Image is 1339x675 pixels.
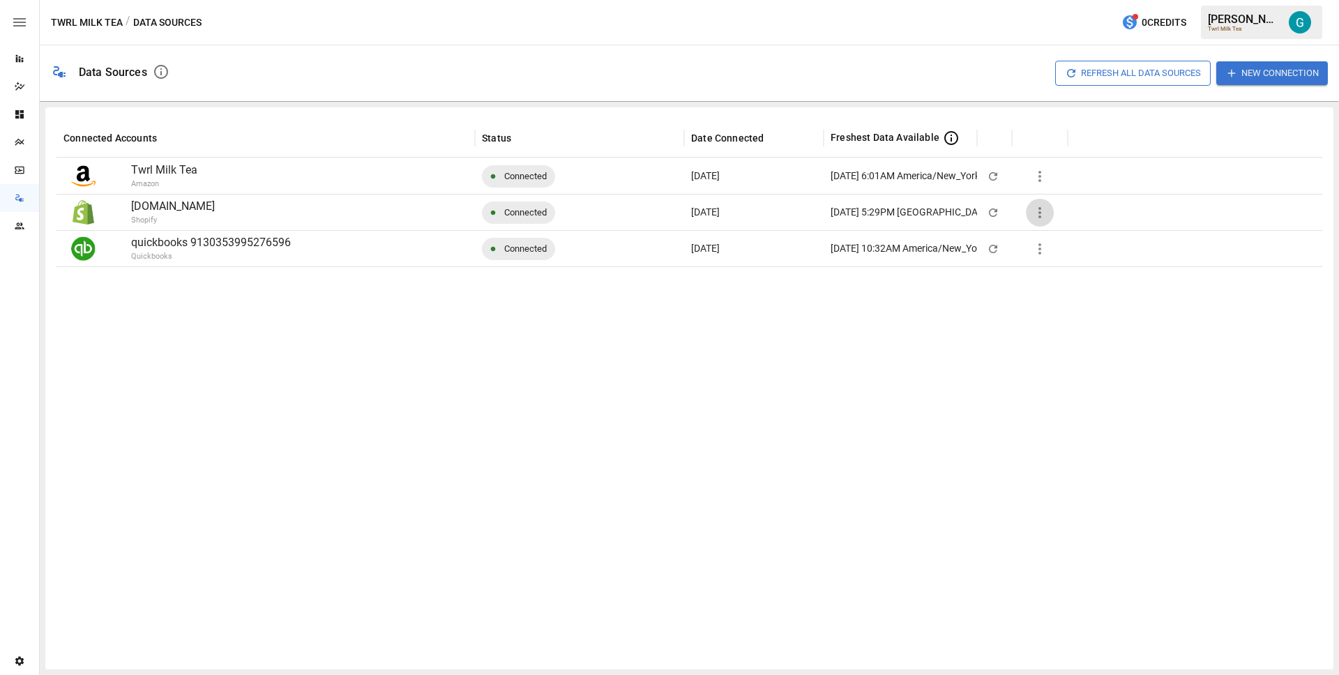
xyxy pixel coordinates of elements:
button: Gavin Acres [1280,3,1319,42]
img: Shopify Logo [71,200,96,225]
p: Shopify [131,215,543,227]
div: Nov 25 2024 [684,230,824,266]
p: quickbooks 9130353995276596 [131,234,468,251]
div: Data Sources [79,66,147,79]
p: Quickbooks [131,251,543,263]
div: Status [482,132,511,144]
img: Amazon Logo [71,164,96,188]
button: New Connection [1216,61,1328,84]
button: Sort [985,128,1005,148]
div: Nov 11 2024 [684,194,824,230]
div: [DATE] 6:01AM America/New_York [831,158,980,194]
button: Sort [158,128,178,148]
p: [DOMAIN_NAME] [131,198,468,215]
button: Refresh All Data Sources [1055,61,1211,85]
span: Connected [496,231,555,266]
button: Sort [513,128,532,148]
div: [PERSON_NAME] [1208,13,1280,26]
div: Date Connected [691,132,764,144]
img: Gavin Acres [1289,11,1311,33]
span: Freshest Data Available [831,130,939,144]
button: Twrl Milk Tea [51,14,123,31]
p: Amazon [131,179,543,190]
div: Twrl Milk Tea [1208,26,1280,32]
button: Sort [1020,128,1040,148]
span: Connected [496,158,555,194]
button: 0Credits [1116,10,1192,36]
img: Quickbooks Logo [71,236,96,261]
span: Connected [496,195,555,230]
div: [DATE] 10:32AM America/New_York [831,231,985,266]
div: [DATE] 5:29PM [GEOGRAPHIC_DATA]/New_York [831,195,1038,230]
div: / [126,14,130,31]
span: 0 Credits [1142,14,1186,31]
p: Twrl Milk Tea [131,162,468,179]
div: Connected Accounts [63,132,157,144]
div: Nov 13 2024 [684,158,824,194]
button: Sort [765,128,785,148]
